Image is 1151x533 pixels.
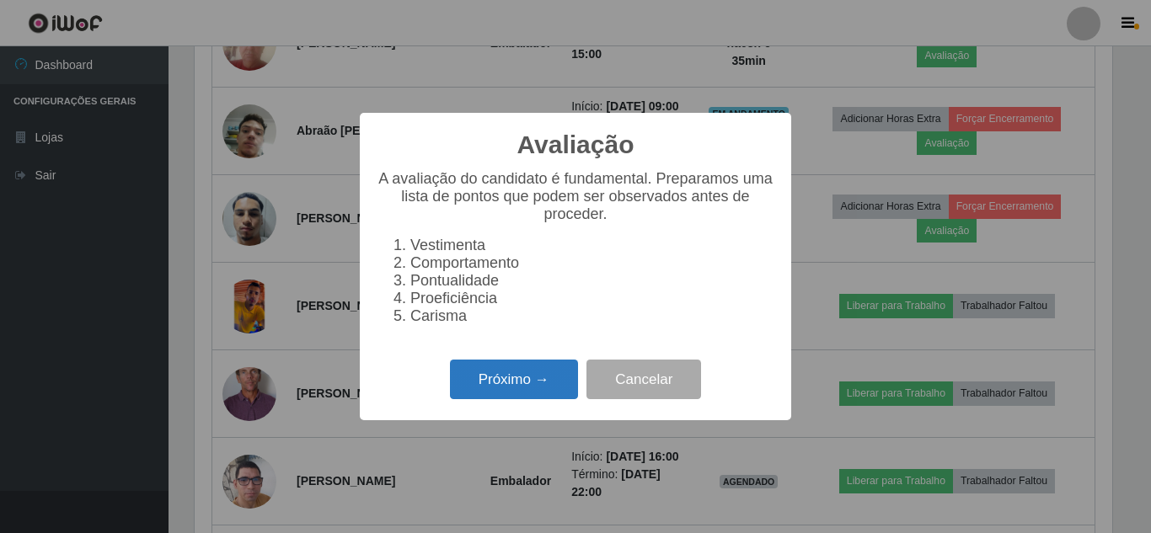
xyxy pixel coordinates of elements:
button: Cancelar [586,360,701,399]
h2: Avaliação [517,130,634,160]
li: Comportamento [410,254,774,272]
button: Próximo → [450,360,578,399]
li: Pontualidade [410,272,774,290]
li: Vestimenta [410,237,774,254]
li: Carisma [410,307,774,325]
li: Proeficiência [410,290,774,307]
p: A avaliação do candidato é fundamental. Preparamos uma lista de pontos que podem ser observados a... [377,170,774,223]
